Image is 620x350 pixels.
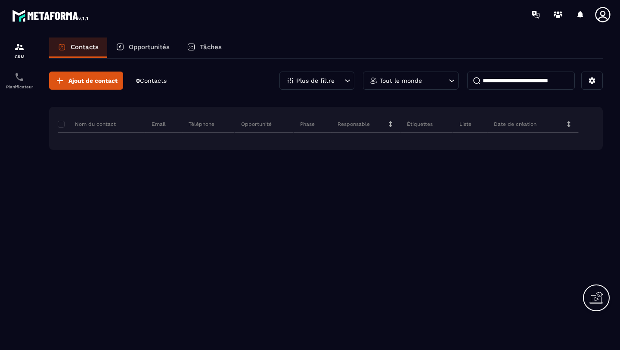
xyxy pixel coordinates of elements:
[2,84,37,89] p: Planificateur
[68,76,118,85] span: Ajout de contact
[14,72,25,82] img: scheduler
[152,121,166,128] p: Email
[107,37,178,58] a: Opportunités
[241,121,272,128] p: Opportunité
[459,121,471,128] p: Liste
[407,121,433,128] p: Étiquettes
[2,54,37,59] p: CRM
[296,78,335,84] p: Plus de filtre
[49,37,107,58] a: Contacts
[2,35,37,66] a: formationformationCRM
[14,42,25,52] img: formation
[12,8,90,23] img: logo
[2,66,37,96] a: schedulerschedulerPlanificateur
[140,77,167,84] span: Contacts
[71,43,99,51] p: Contacts
[380,78,422,84] p: Tout le monde
[200,43,222,51] p: Tâches
[300,121,315,128] p: Phase
[178,37,230,58] a: Tâches
[338,121,370,128] p: Responsable
[189,121,214,128] p: Téléphone
[494,121,536,128] p: Date de création
[129,43,170,51] p: Opportunités
[58,121,116,128] p: Nom du contact
[136,77,167,85] p: 0
[49,72,123,90] button: Ajout de contact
